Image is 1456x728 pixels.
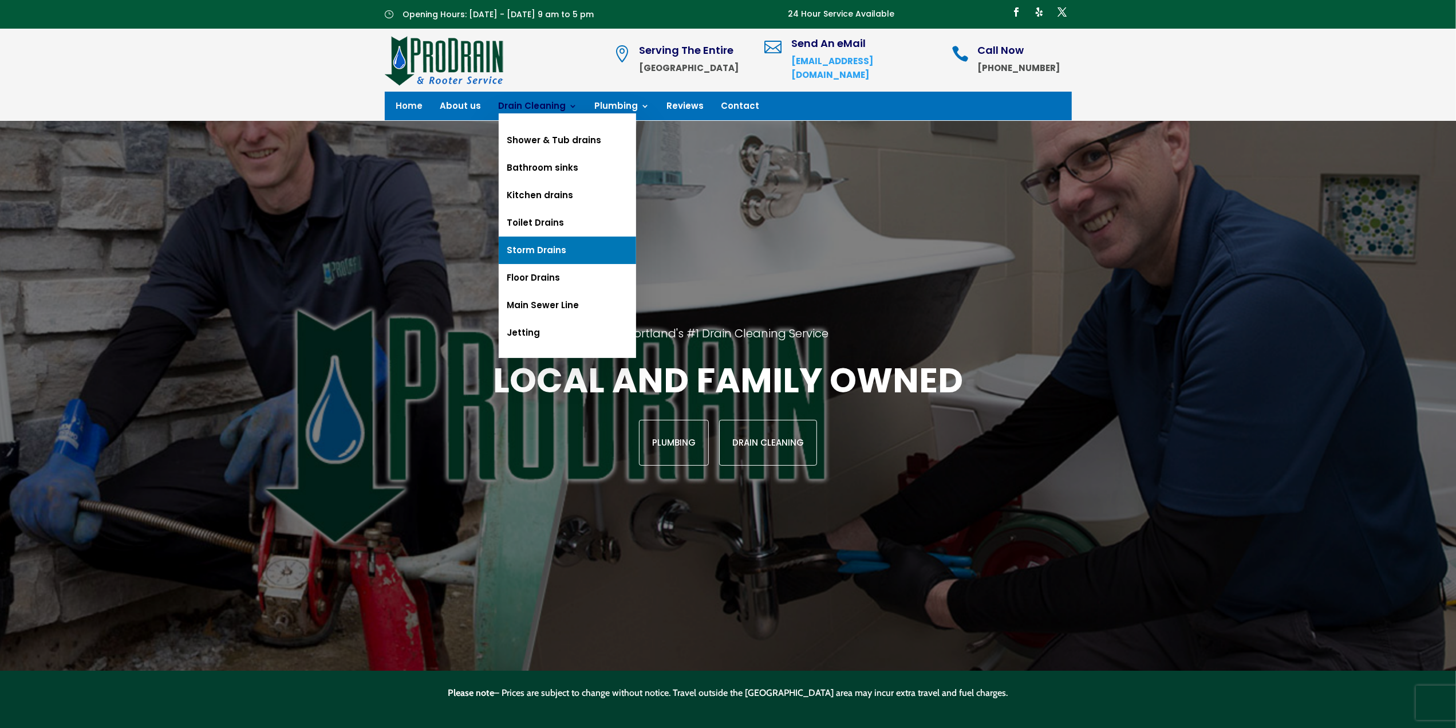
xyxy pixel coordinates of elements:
[791,55,873,81] a: [EMAIL_ADDRESS][DOMAIN_NAME]
[499,127,636,154] a: Shower & Tub drains
[73,686,1383,700] p: – Prices are subject to change without notice. Travel outside the [GEOGRAPHIC_DATA] area may incu...
[499,154,636,182] a: Bathroom sinks
[613,45,630,62] span: 
[499,209,636,237] a: Toilet Drains
[667,102,704,115] a: Reviews
[499,319,636,347] a: Jetting
[499,264,636,292] a: Floor Drains
[403,9,594,20] span: Opening Hours: [DATE] - [DATE] 9 am to 5 pm
[595,102,650,115] a: Plumbing
[499,292,636,319] a: Main Sewer Line
[721,102,760,115] a: Contact
[977,62,1060,74] strong: [PHONE_NUMBER]
[385,10,394,18] span: }
[639,62,739,74] strong: [GEOGRAPHIC_DATA]
[639,420,709,466] a: Plumbing
[764,38,782,56] span: 
[190,326,1266,358] h2: Portland's #1 Drain Cleaning Service
[448,687,495,698] strong: Please note
[791,36,866,50] span: Send An eMail
[499,237,636,264] a: Storm Drains
[639,43,733,57] span: Serving The Entire
[952,45,969,62] span: 
[977,43,1024,57] span: Call Now
[440,102,482,115] a: About us
[719,420,817,466] a: Drain Cleaning
[396,102,423,115] a: Home
[1031,3,1049,21] a: Follow on Yelp
[499,182,636,209] a: Kitchen drains
[385,34,504,86] img: site-logo-100h
[190,358,1266,466] div: Local and family owned
[1053,3,1072,21] a: Follow on X
[499,102,578,115] a: Drain Cleaning
[1008,3,1026,21] a: Follow on Facebook
[788,7,895,21] p: 24 Hour Service Available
